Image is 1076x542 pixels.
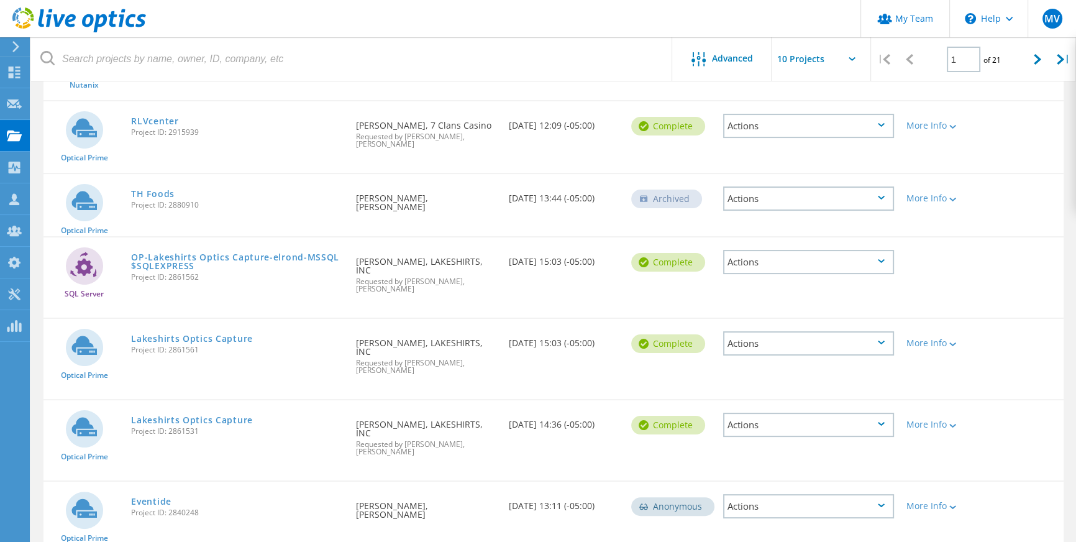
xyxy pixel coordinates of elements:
[70,81,99,89] span: Nutanix
[356,359,496,374] span: Requested by [PERSON_NAME], [PERSON_NAME]
[631,416,705,434] div: Complete
[906,121,975,130] div: More Info
[631,190,702,208] div: Archived
[350,237,503,305] div: [PERSON_NAME], LAKESHIRTS, INC
[131,129,343,136] span: Project ID: 2915939
[723,250,895,274] div: Actions
[131,416,253,425] a: Lakeshirts Optics Capture
[631,117,705,135] div: Complete
[61,227,108,234] span: Optical Prime
[356,133,496,148] span: Requested by [PERSON_NAME], [PERSON_NAME]
[131,253,343,270] a: OP-Lakeshirts Optics Capture-elrond-MSSQL$SQLEXPRESS
[503,174,625,215] div: [DATE] 13:44 (-05:00)
[871,37,896,81] div: |
[503,319,625,360] div: [DATE] 15:03 (-05:00)
[906,502,975,510] div: More Info
[906,194,975,203] div: More Info
[723,331,895,356] div: Actions
[131,190,175,198] a: TH Foods
[350,101,503,160] div: [PERSON_NAME], 7 Clans Casino
[131,334,253,343] a: Lakeshirts Optics Capture
[350,174,503,224] div: [PERSON_NAME], [PERSON_NAME]
[906,339,975,347] div: More Info
[723,186,895,211] div: Actions
[723,413,895,437] div: Actions
[631,253,705,272] div: Complete
[356,278,496,293] span: Requested by [PERSON_NAME], [PERSON_NAME]
[131,428,343,435] span: Project ID: 2861531
[503,237,625,278] div: [DATE] 15:03 (-05:00)
[131,117,178,126] a: RLVcenter
[61,372,108,379] span: Optical Prime
[983,55,1001,65] span: of 21
[350,319,503,387] div: [PERSON_NAME], LAKESHIRTS, INC
[131,273,343,281] span: Project ID: 2861562
[131,509,343,517] span: Project ID: 2840248
[31,37,673,81] input: Search projects by name, owner, ID, company, etc
[631,334,705,353] div: Complete
[12,26,146,35] a: Live Optics Dashboard
[65,290,104,298] span: SQL Server
[631,497,714,516] div: Anonymous
[61,154,108,162] span: Optical Prime
[906,420,975,429] div: More Info
[131,497,171,506] a: Eventide
[503,400,625,441] div: [DATE] 14:36 (-05:00)
[350,482,503,531] div: [PERSON_NAME], [PERSON_NAME]
[131,201,343,209] span: Project ID: 2880910
[712,54,753,63] span: Advanced
[965,13,976,24] svg: \n
[1044,14,1060,24] span: MV
[61,453,108,461] span: Optical Prime
[131,346,343,354] span: Project ID: 2861561
[723,494,895,518] div: Actions
[350,400,503,468] div: [PERSON_NAME], LAKESHIRTS, INC
[723,114,895,138] div: Actions
[1051,37,1076,81] div: |
[356,441,496,456] span: Requested by [PERSON_NAME], [PERSON_NAME]
[61,535,108,542] span: Optical Prime
[503,482,625,523] div: [DATE] 13:11 (-05:00)
[503,101,625,142] div: [DATE] 12:09 (-05:00)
